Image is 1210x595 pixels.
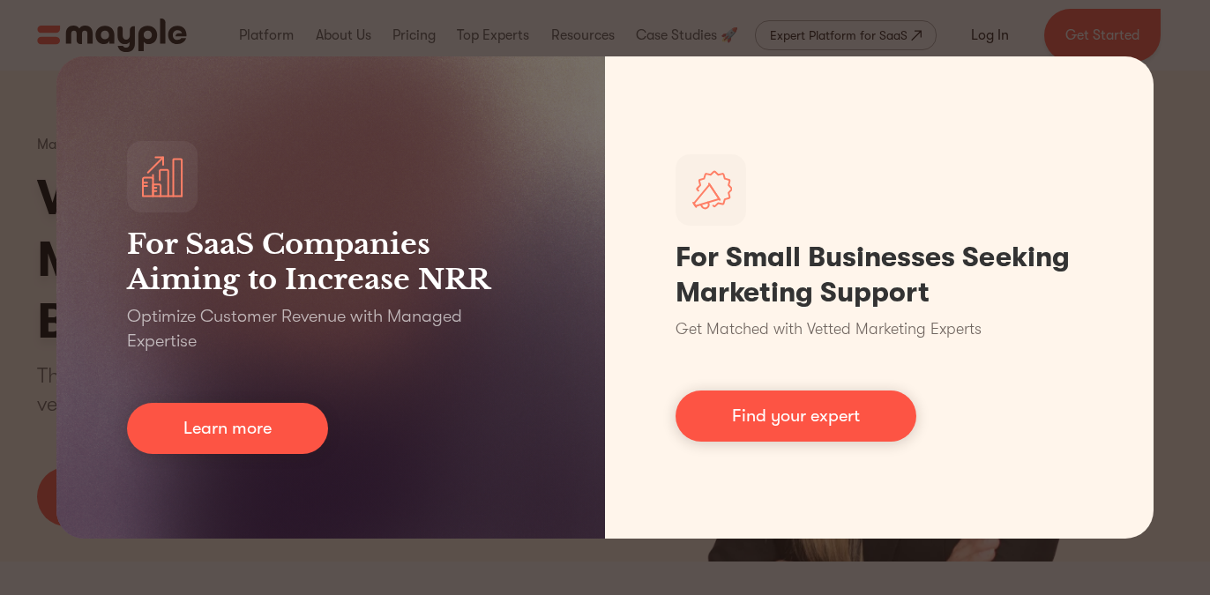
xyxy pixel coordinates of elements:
h1: For Small Businesses Seeking Marketing Support [676,240,1083,310]
a: Find your expert [676,390,916,442]
h3: For SaaS Companies Aiming to Increase NRR [127,227,534,297]
a: Learn more [127,403,328,454]
p: Optimize Customer Revenue with Managed Expertise [127,304,534,353]
p: Get Matched with Vetted Marketing Experts [676,317,982,341]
